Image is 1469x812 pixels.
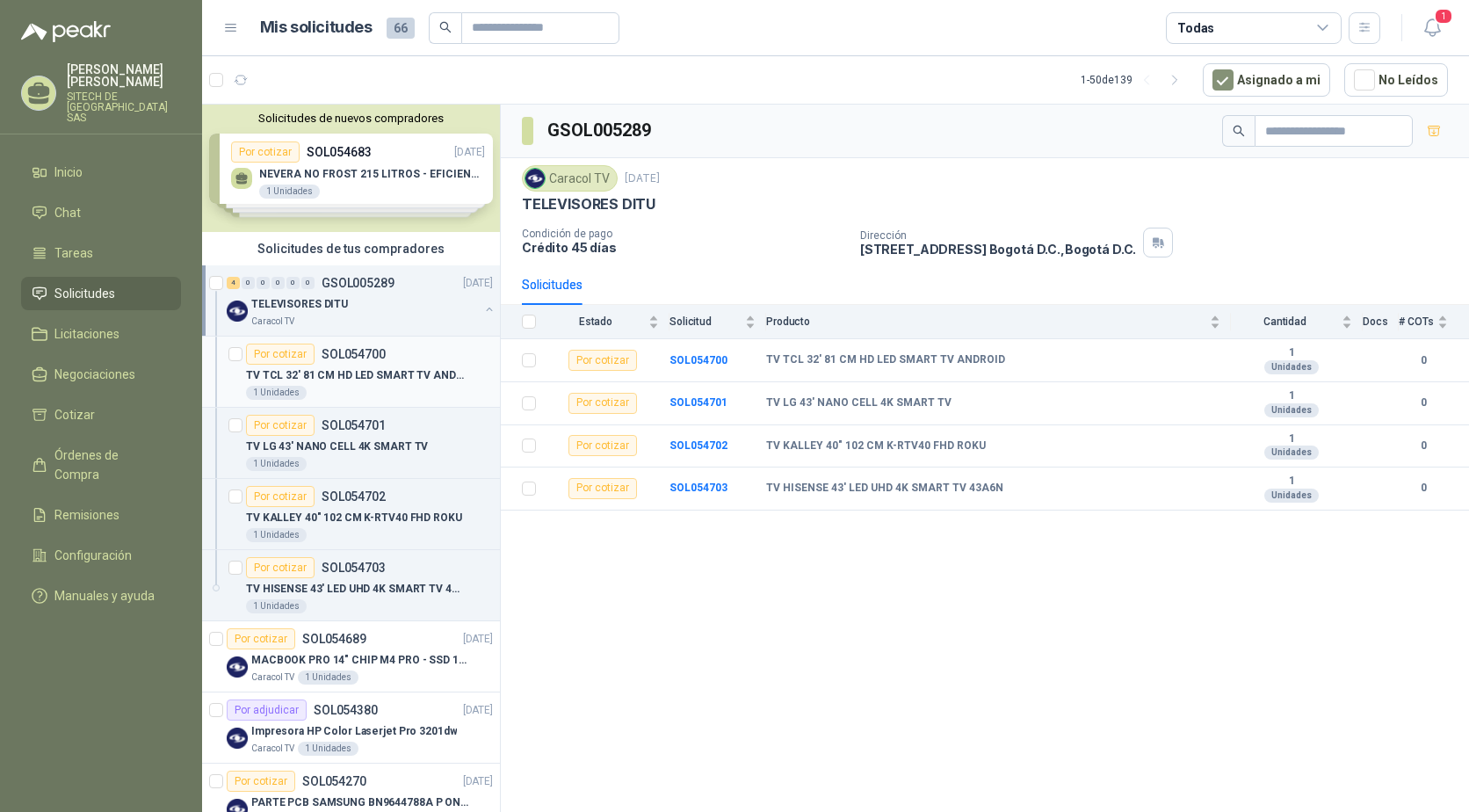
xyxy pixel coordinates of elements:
div: Por cotizar [246,557,315,578]
img: Logo peakr [21,21,111,42]
p: GSOL005289 [322,277,394,289]
p: SOL054689 [302,633,366,645]
b: 0 [1399,438,1448,454]
a: Órdenes de Compra [21,439,181,491]
p: TELEVISORES DITU [251,296,348,313]
p: [DATE] [463,773,493,790]
button: Solicitudes de nuevos compradores [209,112,493,125]
p: [DATE] [625,170,660,187]
span: Chat [54,203,81,222]
a: Solicitudes [21,277,181,310]
div: 4 [227,277,240,289]
p: SOL054380 [314,704,378,716]
div: Por cotizar [246,344,315,365]
p: TELEVISORES DITU [522,195,655,214]
div: Por adjudicar [227,700,307,721]
div: Por cotizar [246,415,315,436]
div: 0 [257,277,270,289]
a: Licitaciones [21,317,181,351]
a: Remisiones [21,498,181,532]
th: Cantidad [1231,305,1363,339]
a: Manuales y ayuda [21,579,181,613]
a: Por adjudicarSOL054380[DATE] Company LogoImpresora HP Color Laserjet Pro 3201dwCaracol TV1 Unidades [202,692,500,764]
a: Inicio [21,156,181,189]
button: No Leídos [1344,63,1448,97]
a: Por cotizarSOL054700TV TCL 32' 81 CM HD LED SMART TV ANDROID1 Unidades [202,337,500,408]
h3: GSOL005289 [547,117,654,144]
a: Chat [21,196,181,229]
span: # COTs [1399,315,1434,328]
div: Por cotizar [246,486,315,507]
div: Por cotizar [568,350,637,371]
a: Cotizar [21,398,181,431]
a: SOL054703 [669,482,727,494]
span: Remisiones [54,505,119,525]
p: TV TCL 32' 81 CM HD LED SMART TV ANDROID [246,367,465,384]
span: Tareas [54,243,93,263]
span: Configuración [54,546,132,565]
p: SOL054702 [322,490,386,503]
b: 0 [1399,352,1448,369]
div: 1 - 50 de 139 [1081,66,1189,94]
p: Caracol TV [251,671,294,685]
div: Por cotizar [227,771,295,792]
div: 1 Unidades [298,742,358,756]
span: Cotizar [54,405,95,424]
b: 0 [1399,395,1448,411]
p: Crédito 45 días [522,240,846,255]
span: Solicitud [669,315,742,328]
span: Manuales y ayuda [54,586,155,605]
b: 0 [1399,480,1448,497]
img: Company Logo [227,656,248,678]
div: Todas [1177,18,1214,38]
b: 1 [1231,475,1352,489]
a: 4 0 0 0 0 0 GSOL005289[DATE] Company LogoTELEVISORES DITUCaracol TV [227,272,496,329]
b: TV HISENSE 43' LED UHD 4K SMART TV 43A6N [766,482,1003,496]
div: 0 [271,277,285,289]
p: TV HISENSE 43' LED UHD 4K SMART TV 43A6N [246,581,465,598]
a: Por cotizarSOL054703TV HISENSE 43' LED UHD 4K SMART TV 43A6N1 Unidades [202,550,500,621]
div: Solicitudes [522,275,583,294]
div: Por cotizar [227,628,295,649]
p: TV LG 43' NANO CELL 4K SMART TV [246,439,428,455]
a: Tareas [21,236,181,270]
div: Solicitudes de nuevos compradoresPor cotizarSOL054683[DATE] NEVERA NO FROST 215 LITROS - EFICIENC... [202,105,500,232]
p: [DATE] [463,631,493,648]
p: SOL054701 [322,419,386,431]
th: Docs [1363,305,1399,339]
p: TV KALLEY 40" 102 CM K-RTV40 FHD ROKU [246,510,462,526]
b: TV LG 43' NANO CELL 4K SMART TV [766,396,952,410]
b: TV TCL 32' 81 CM HD LED SMART TV ANDROID [766,353,1005,367]
p: [STREET_ADDRESS] Bogotá D.C. , Bogotá D.C. [860,242,1136,257]
p: SOL054270 [302,775,366,787]
div: Por cotizar [568,478,637,499]
div: 0 [242,277,255,289]
h1: Mis solicitudes [260,15,373,40]
p: Caracol TV [251,742,294,756]
a: SOL054701 [669,396,727,409]
p: SOL054700 [322,348,386,360]
div: Por cotizar [568,435,637,456]
span: Licitaciones [54,324,119,344]
p: Dirección [860,229,1136,242]
th: Producto [766,305,1231,339]
p: MACBOOK PRO 14" CHIP M4 PRO - SSD 1TB RAM 24GB [251,652,470,669]
th: Solicitud [669,305,766,339]
b: 1 [1231,346,1352,360]
a: SOL054700 [669,354,727,366]
a: Por cotizarSOL054701TV LG 43' NANO CELL 4K SMART TV1 Unidades [202,408,500,479]
a: Por cotizarSOL054702TV KALLEY 40" 102 CM K-RTV40 FHD ROKU1 Unidades [202,479,500,550]
p: PARTE PCB SAMSUNG BN9644788A P ONECONNE [251,794,470,811]
button: Asignado a mi [1203,63,1330,97]
p: SITECH DE [GEOGRAPHIC_DATA] SAS [67,91,181,123]
span: search [439,21,452,33]
a: SOL054702 [669,439,727,452]
p: [DATE] [463,275,493,292]
p: Caracol TV [251,315,294,329]
span: Cantidad [1231,315,1338,328]
span: Producto [766,315,1206,328]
